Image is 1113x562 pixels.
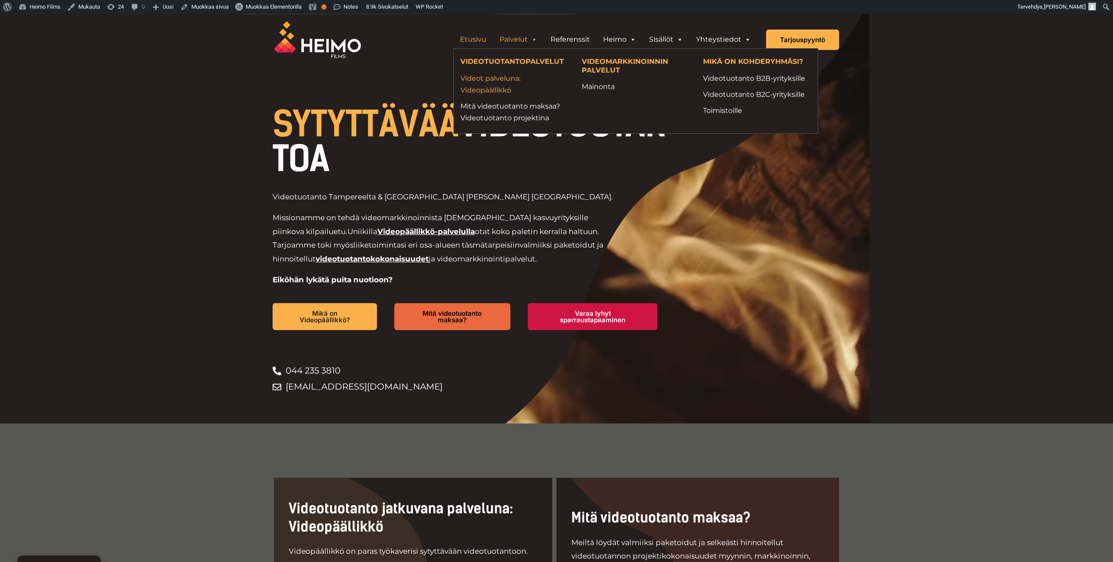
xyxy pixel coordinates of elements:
a: [EMAIL_ADDRESS][DOMAIN_NAME] [273,379,675,395]
a: Mitä videotuotanto maksaa? [394,303,510,330]
span: [EMAIL_ADDRESS][DOMAIN_NAME] [283,379,443,395]
span: valmiiksi paketoidut ja hinnoitellut [273,241,603,263]
span: SYTYTTÄVÄÄ [273,103,459,145]
span: ja videomarkkinointipalvelut. [429,255,537,263]
a: Heimo [596,31,643,48]
div: OK [321,4,327,10]
aside: Header Widget 1 [449,31,762,48]
span: [PERSON_NAME] [1044,3,1086,10]
span: Mitä videotuotanto maksaa? [408,310,497,323]
strong: Eiköhän lykätä puita nuotioon? [273,275,393,284]
a: Palvelut [493,31,544,48]
a: Videopäällikkö-palvelulla [377,227,475,236]
a: Mikä on Videopäällikkö? [273,303,377,330]
span: 044 235 3810 [283,363,340,379]
p: Videotuotanto Tampereelta & [GEOGRAPHIC_DATA] [PERSON_NAME] [GEOGRAPHIC_DATA]. [273,190,616,204]
h1: VIDEOTUOTANTOA [273,107,675,176]
a: Sisällöt [643,31,690,48]
span: Mikä on Videopäällikkö? [287,310,363,323]
a: Referenssit [544,31,596,48]
span: liiketoimintasi eri osa-alueen täsmätarpeisiin [353,241,520,249]
a: Varaa lyhyt sparraustapaaminen [528,303,657,330]
img: Heimo Filmsin logo [274,21,361,58]
a: Mainonta [582,81,690,93]
a: Tarjouspyyntö [766,30,839,50]
h4: VIDEOMARKKINOINNIN PALVELUT [582,57,690,76]
h2: Videotuotanto jatkuvana palveluna: Videopäällikkö [289,500,537,536]
a: Toimistoille [703,105,811,116]
a: videotuotantokokonaisuudet [316,255,429,263]
a: Videot palveluna: Videopäällikkö [460,73,569,96]
a: Yhteystiedot [690,31,757,48]
h4: VIDEOTUOTANTOPALVELUT [460,57,569,68]
h2: Mitä videotuotanto maksaa? [571,509,824,527]
a: 044 235 3810 [273,363,675,379]
p: Missionamme on tehdä videomarkkinoinnista [DEMOGRAPHIC_DATA] kasvuyrityksille piinkova kilpailuetu. [273,211,616,266]
a: Mitä videotuotanto maksaa?Videotuotanto projektina [460,100,569,124]
a: Videotuotanto B2C-yrityksille [703,89,811,100]
a: Videotuotanto B2B-yrityksille [703,73,811,84]
h4: MIKÄ ON KOHDERYHMÄSI? [703,57,811,68]
a: Etusivu [453,31,493,48]
span: Varaa lyhyt sparraustapaaminen [542,310,643,323]
span: Uniikilla [347,227,377,236]
span: Muokkaa Elementorilla [246,3,302,10]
